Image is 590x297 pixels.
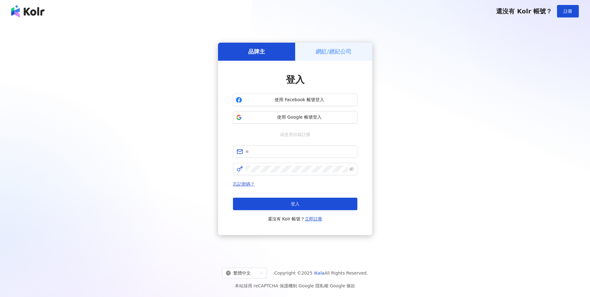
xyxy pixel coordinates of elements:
[235,282,355,290] span: 本站採用 reCAPTCHA 保護機制
[305,216,322,221] a: 立即註冊
[299,283,328,288] a: Google 隱私權
[297,283,299,288] span: |
[244,97,355,103] span: 使用 Facebook 帳號登入
[244,114,355,120] span: 使用 Google 帳號登入
[268,215,323,223] span: 還沒有 Kolr 帳號？
[226,268,258,278] div: 繁體中文
[286,74,304,85] span: 登入
[564,9,572,14] span: 註冊
[330,283,355,288] a: Google 條款
[233,181,255,186] a: 忘記密碼？
[496,7,552,15] span: 還沒有 Kolr 帳號？
[316,48,351,55] h5: 網紅/經紀公司
[233,94,357,106] button: 使用 Facebook 帳號登入
[233,111,357,124] button: 使用 Google 帳號登入
[328,283,330,288] span: |
[248,48,265,55] h5: 品牌主
[11,5,44,17] img: logo
[291,201,300,206] span: 登入
[276,131,315,138] span: 或使用信箱註冊
[557,5,579,17] button: 註冊
[349,167,354,171] span: eye-invisible
[314,271,324,276] a: iKala
[274,269,368,277] span: Copyright © 2025 All Rights Reserved.
[233,198,357,210] button: 登入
